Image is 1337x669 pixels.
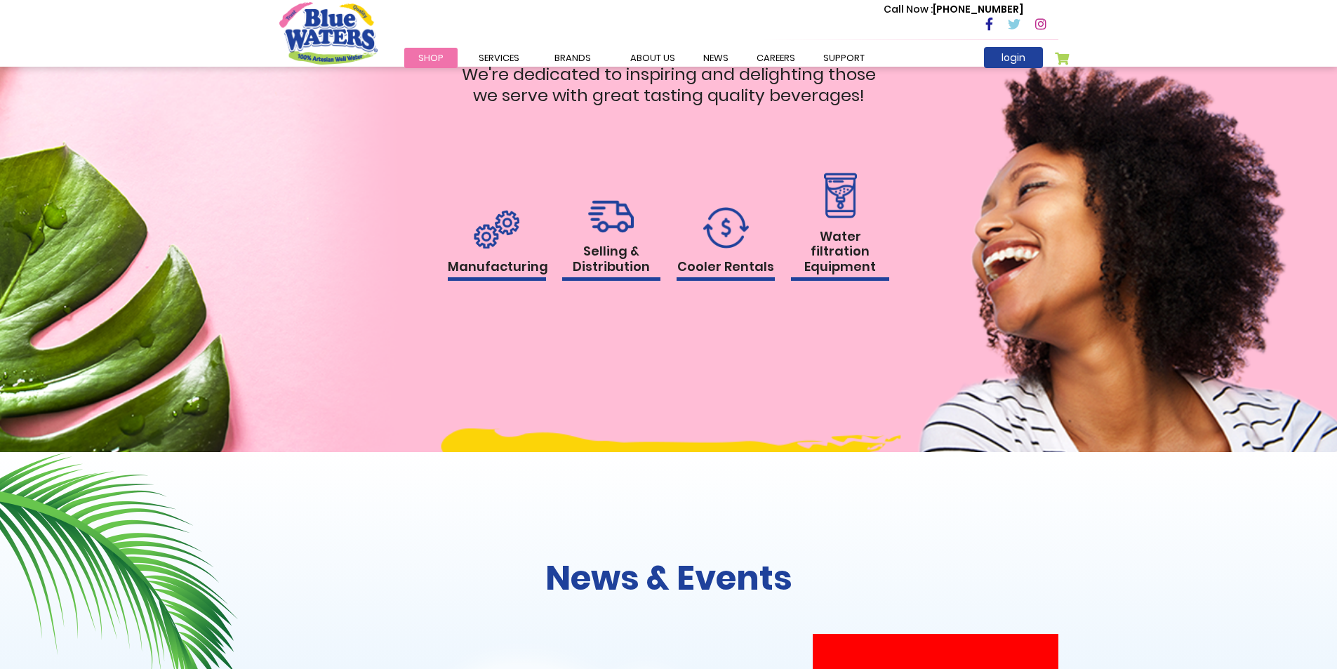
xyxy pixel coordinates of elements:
span: Services [479,51,519,65]
img: rental [820,173,860,218]
a: login [984,47,1043,68]
a: store logo [279,2,378,64]
h1: Cooler Rentals [677,259,775,281]
h2: News & Events [279,558,1058,599]
a: Cooler Rentals [677,207,775,281]
img: rental [588,200,634,233]
h1: Selling & Distribution [562,244,660,281]
span: Shop [418,51,444,65]
span: Brands [554,51,591,65]
a: careers [743,48,809,68]
h1: Water filtration Equipment [791,229,889,281]
a: Manufacturing [448,210,546,281]
a: Selling & Distribution [562,200,660,281]
p: [PHONE_NUMBER] [884,2,1023,17]
img: rental [703,207,749,249]
a: Water filtration Equipment [791,173,889,281]
p: We're dedicated to inspiring and delighting those we serve with great tasting quality beverages! [448,64,890,106]
a: about us [616,48,689,68]
a: News [689,48,743,68]
h1: Manufacturing [448,259,546,281]
img: rental [474,210,519,249]
a: support [809,48,879,68]
span: Call Now : [884,2,933,16]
